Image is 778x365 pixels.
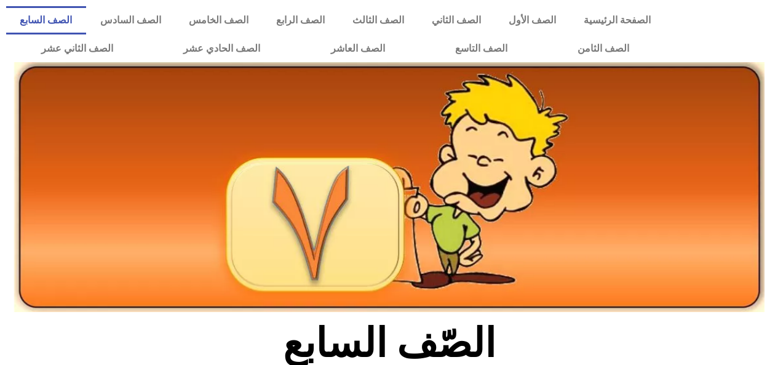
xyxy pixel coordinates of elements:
[262,6,338,34] a: الصف الرابع
[175,6,262,34] a: الصف الخامس
[570,6,664,34] a: الصفحة الرئيسية
[296,34,420,63] a: الصف العاشر
[494,6,570,34] a: الصف الأول
[420,34,542,63] a: الصف التاسع
[542,34,664,63] a: الصف الثامن
[338,6,418,34] a: الصف الثالث
[6,34,148,63] a: الصف الثاني عشر
[86,6,175,34] a: الصف السادس
[418,6,494,34] a: الصف الثاني
[148,34,295,63] a: الصف الحادي عشر
[6,6,86,34] a: الصف السابع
